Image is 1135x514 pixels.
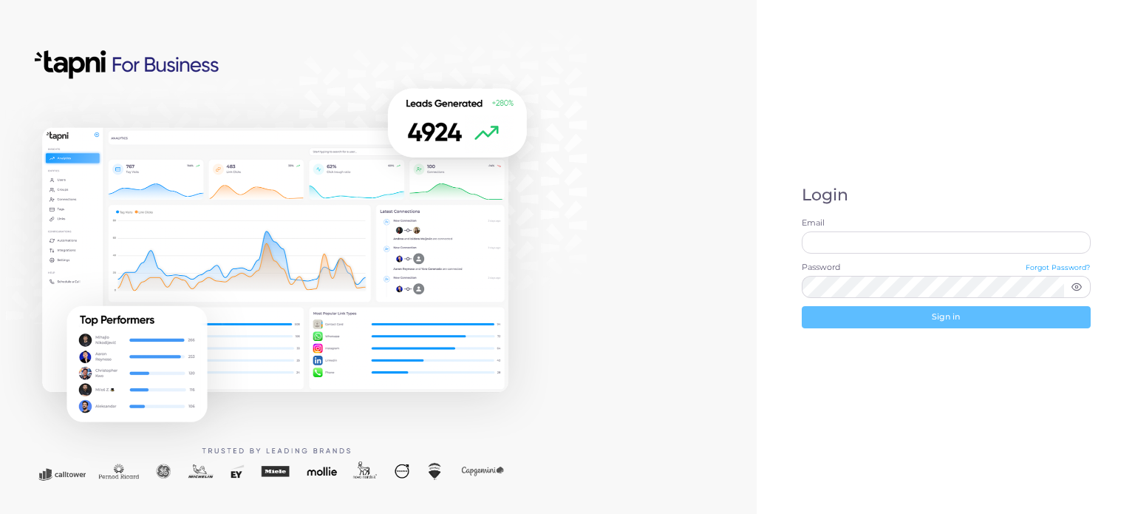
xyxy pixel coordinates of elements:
label: Email [802,217,1091,229]
a: Forgot Password? [1026,262,1091,276]
h1: Login [802,186,1091,205]
small: Forgot Password? [1026,263,1091,271]
button: Sign in [802,306,1091,328]
label: Password [802,262,841,274]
